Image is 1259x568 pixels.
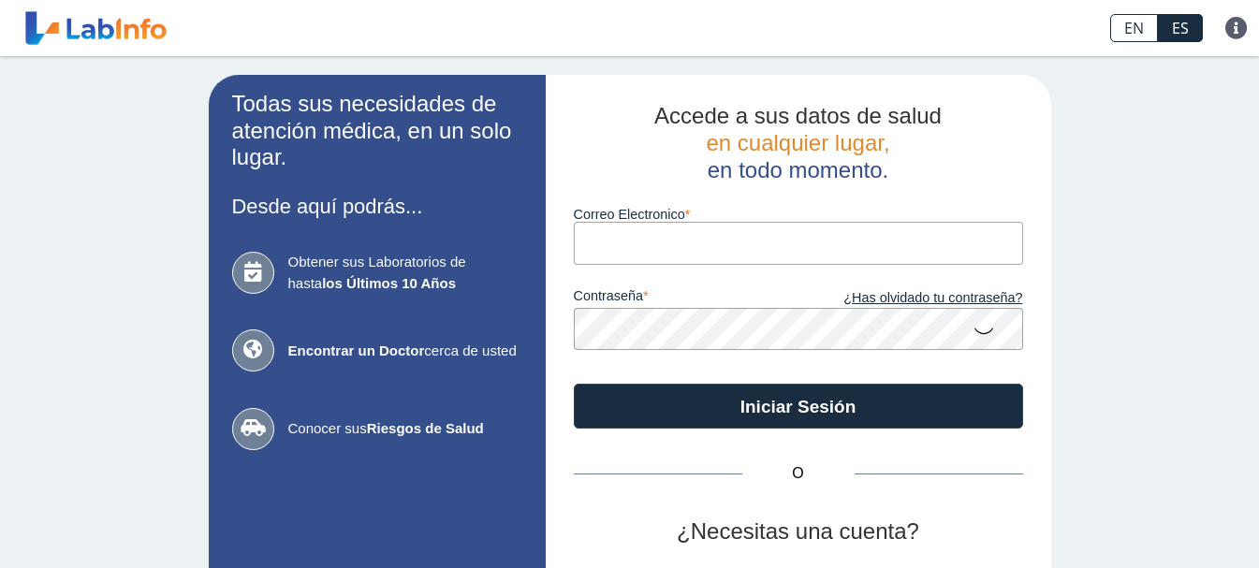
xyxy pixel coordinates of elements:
[1158,14,1203,42] a: ES
[1110,14,1158,42] a: EN
[322,275,456,291] b: los Últimos 10 Años
[367,420,484,436] b: Riesgos de Salud
[288,342,425,358] b: Encontrar un Doctor
[574,518,1023,546] h2: ¿Necesitas una cuenta?
[654,103,942,128] span: Accede a sus datos de salud
[232,195,522,218] h3: Desde aquí podrás...
[288,341,522,362] span: cerca de usted
[706,130,889,155] span: en cualquier lugar,
[574,207,1023,222] label: Correo Electronico
[742,462,855,485] span: O
[288,252,522,294] span: Obtener sus Laboratorios de hasta
[574,384,1023,429] button: Iniciar Sesión
[232,91,522,171] h2: Todas sus necesidades de atención médica, en un solo lugar.
[288,418,522,440] span: Conocer sus
[798,288,1023,309] a: ¿Has olvidado tu contraseña?
[574,288,798,309] label: contraseña
[708,157,888,182] span: en todo momento.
